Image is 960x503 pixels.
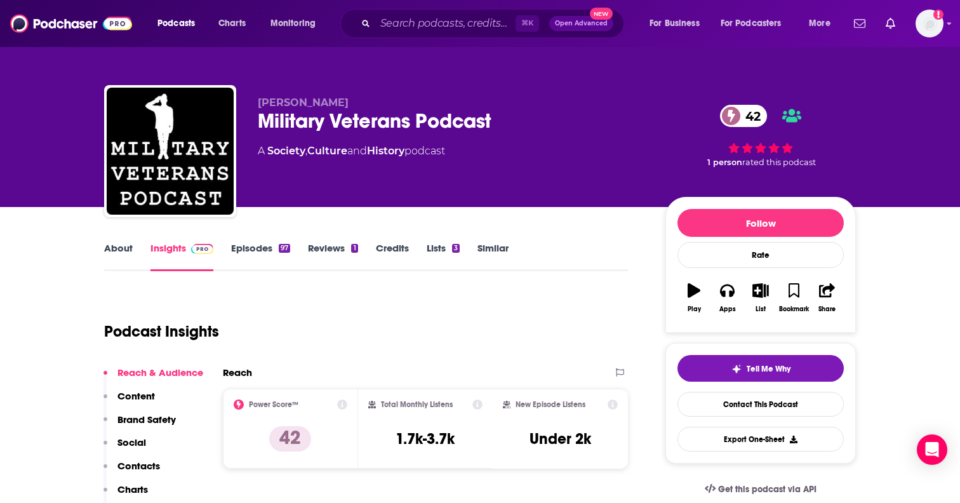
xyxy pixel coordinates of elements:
h2: Reach [223,366,252,379]
p: Contacts [117,460,160,472]
img: tell me why sparkle [731,364,742,374]
button: Show profile menu [916,10,943,37]
p: 42 [269,426,311,452]
a: Charts [210,13,253,34]
button: open menu [149,13,211,34]
button: tell me why sparkleTell Me Why [677,355,844,382]
span: Logged in as catefess [916,10,943,37]
span: For Podcasters [721,15,782,32]
span: Monitoring [270,15,316,32]
button: open menu [262,13,332,34]
div: Search podcasts, credits, & more... [352,9,636,38]
button: List [744,275,777,321]
a: Society [267,145,305,157]
img: Podchaser Pro [191,244,213,254]
h3: 1.7k-3.7k [396,429,455,448]
a: Credits [376,242,409,271]
h1: Podcast Insights [104,322,219,341]
span: Podcasts [157,15,195,32]
a: Reviews1 [308,242,357,271]
img: Podchaser - Follow, Share and Rate Podcasts [10,11,132,36]
span: and [347,145,367,157]
input: Search podcasts, credits, & more... [375,13,516,34]
button: Follow [677,209,844,237]
button: Content [103,390,155,413]
p: Charts [117,483,148,495]
div: Rate [677,242,844,268]
div: 3 [452,244,460,253]
a: Show notifications dropdown [881,13,900,34]
a: 42 [720,105,767,127]
span: ⌘ K [516,15,539,32]
a: About [104,242,133,271]
a: Similar [477,242,509,271]
button: Play [677,275,710,321]
h2: New Episode Listens [516,400,585,409]
button: Reach & Audience [103,366,203,390]
svg: Add a profile image [933,10,943,20]
button: open menu [641,13,716,34]
div: A podcast [258,144,445,159]
span: Open Advanced [555,20,608,27]
a: InsightsPodchaser Pro [150,242,213,271]
div: Play [688,305,701,313]
button: open menu [712,13,800,34]
p: Brand Safety [117,413,176,426]
button: Social [103,436,146,460]
button: Export One-Sheet [677,427,844,452]
p: Social [117,436,146,448]
span: New [590,8,613,20]
span: 42 [733,105,767,127]
button: open menu [800,13,846,34]
h2: Total Monthly Listens [381,400,453,409]
span: For Business [650,15,700,32]
span: 1 person [707,158,742,167]
span: Get this podcast via API [718,484,817,495]
span: Charts [218,15,246,32]
div: List [756,305,766,313]
p: Content [117,390,155,402]
img: Military Veterans Podcast [107,88,234,215]
a: Episodes97 [231,242,290,271]
img: User Profile [916,10,943,37]
button: Bookmark [777,275,810,321]
h3: Under 2k [530,429,591,448]
a: Contact This Podcast [677,392,844,417]
span: [PERSON_NAME] [258,97,349,109]
button: Open AdvancedNew [549,16,613,31]
a: Culture [307,145,347,157]
div: 1 [351,244,357,253]
div: Share [818,305,836,313]
p: Reach & Audience [117,366,203,379]
div: 42 1 personrated this podcast [665,97,856,175]
button: Apps [710,275,743,321]
span: More [809,15,830,32]
div: 97 [279,244,290,253]
a: Show notifications dropdown [849,13,870,34]
h2: Power Score™ [249,400,298,409]
div: Open Intercom Messenger [917,434,947,465]
span: , [305,145,307,157]
div: Apps [719,305,736,313]
button: Share [811,275,844,321]
div: Bookmark [779,305,809,313]
button: Contacts [103,460,160,483]
a: Lists3 [427,242,460,271]
span: Tell Me Why [747,364,790,374]
button: Brand Safety [103,413,176,437]
a: History [367,145,404,157]
span: rated this podcast [742,158,816,167]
